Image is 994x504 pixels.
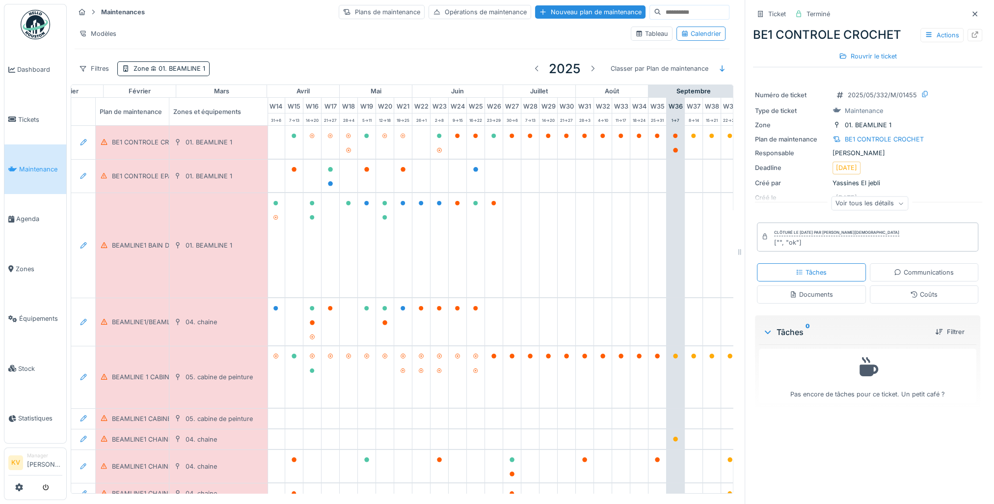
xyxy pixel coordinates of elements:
[558,113,575,125] div: 21 -> 27
[612,113,630,125] div: 11 -> 17
[285,98,303,113] div: W 15
[576,113,593,125] div: 28 -> 3
[169,98,268,125] div: Zones et équipements
[358,98,376,113] div: W 19
[394,98,412,113] div: W 21
[16,214,62,224] span: Agenda
[485,98,503,113] div: W 26
[4,393,66,443] a: Statistiques
[485,113,503,125] div: 23 -> 29
[703,113,721,125] div: 15 -> 21
[112,414,268,423] div: BEAMLINE1 CABINEDEPEINTURE POH TRIMESTRIEL
[931,325,968,338] div: Filtrer
[186,317,217,327] div: 04. chaine
[21,10,50,39] img: Badge_color-CXgf-gQk.svg
[648,113,666,125] div: 25 -> 31
[768,9,786,19] div: Ticket
[848,90,917,100] div: 2025/05/332/M/01455
[4,144,66,194] a: Maintenance
[267,85,339,98] div: avril
[685,113,702,125] div: 8 -> 14
[303,113,321,125] div: 14 -> 20
[4,194,66,244] a: Agenda
[521,98,539,113] div: W 28
[831,196,908,211] div: Voir tous les détails
[186,414,253,423] div: 05. cabine de peinture
[340,98,357,113] div: W 18
[910,290,938,299] div: Coûts
[267,113,285,125] div: 31 -> 6
[721,98,739,113] div: W 39
[16,264,62,274] span: Zones
[755,178,980,188] div: Yassines El jebli
[467,113,484,125] div: 16 -> 22
[8,452,62,476] a: KV Manager[PERSON_NAME]
[630,113,648,125] div: 18 -> 24
[606,61,713,76] div: Classer par Plan de maintenance
[845,120,891,130] div: 01. BEAMLINE 1
[755,90,829,100] div: Numéro de ticket
[753,26,982,44] div: BE1 CONTROLE CROCHET
[535,5,645,19] div: Nouveau plan de maintenance
[303,98,321,113] div: W 16
[186,138,232,147] div: 01. BEAMLINE 1
[4,45,66,94] a: Dashboard
[648,85,739,98] div: septembre
[322,113,339,125] div: 21 -> 27
[430,113,448,125] div: 2 -> 8
[755,135,829,144] div: Plan de maintenance
[503,113,521,125] div: 30 -> 6
[594,113,612,125] div: 4 -> 10
[112,171,227,181] div: BE1 CONTROLE EPAISSEUR PEINTURE
[176,85,267,98] div: mars
[894,268,954,277] div: Communications
[539,113,557,125] div: 14 -> 20
[667,98,684,113] div: W 36
[186,489,217,498] div: 04. chaine
[755,106,829,115] div: Type de ticket
[186,372,253,382] div: 05. cabine de peinture
[774,238,899,247] div: ["", "ok"]
[796,268,827,277] div: Tâches
[339,5,425,19] div: Plans de maintenance
[594,98,612,113] div: W 32
[755,178,829,188] div: Créé par
[267,98,285,113] div: W 14
[648,98,666,113] div: W 35
[112,435,216,444] div: BEAMLINE1 CHAINE POH ANNUEL
[430,98,448,113] div: W 23
[765,353,970,399] div: Pas encore de tâches pour ce ticket. Un petit café ?
[685,98,702,113] div: W 37
[4,294,66,343] a: Équipements
[806,326,810,338] sup: 0
[340,113,357,125] div: 28 -> 4
[104,85,176,98] div: février
[340,85,412,98] div: mai
[412,98,430,113] div: W 22
[4,343,66,393] a: Stock
[836,163,857,172] div: [DATE]
[503,98,521,113] div: W 27
[755,148,829,158] div: Responsable
[558,98,575,113] div: W 30
[4,94,66,144] a: Tickets
[18,115,62,124] span: Tickets
[612,98,630,113] div: W 33
[186,171,232,181] div: 01. BEAMLINE 1
[703,98,721,113] div: W 38
[394,113,412,125] div: 19 -> 25
[27,452,62,473] li: [PERSON_NAME]
[845,135,924,144] div: BE1 CONTROLE CROCHET
[134,64,205,73] div: Zone
[112,138,191,147] div: BE1 CONTROLE CROCHET
[503,85,575,98] div: juillet
[449,98,466,113] div: W 24
[667,113,684,125] div: 1 -> 7
[112,462,221,471] div: BEAMLINE1 CHAINE POH MENSUEL
[376,98,394,113] div: W 20
[285,113,303,125] div: 7 -> 13
[845,106,883,115] div: Maintenance
[149,65,205,72] span: 01. BEAMLINE 1
[112,241,270,250] div: BEAMLINE1 BAIN DEGRAISSAGE NETY ECHANGEUR
[112,372,285,382] div: BEAMLINE 1 CABINE DE PEINTURE POH HEBDOMADAIRE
